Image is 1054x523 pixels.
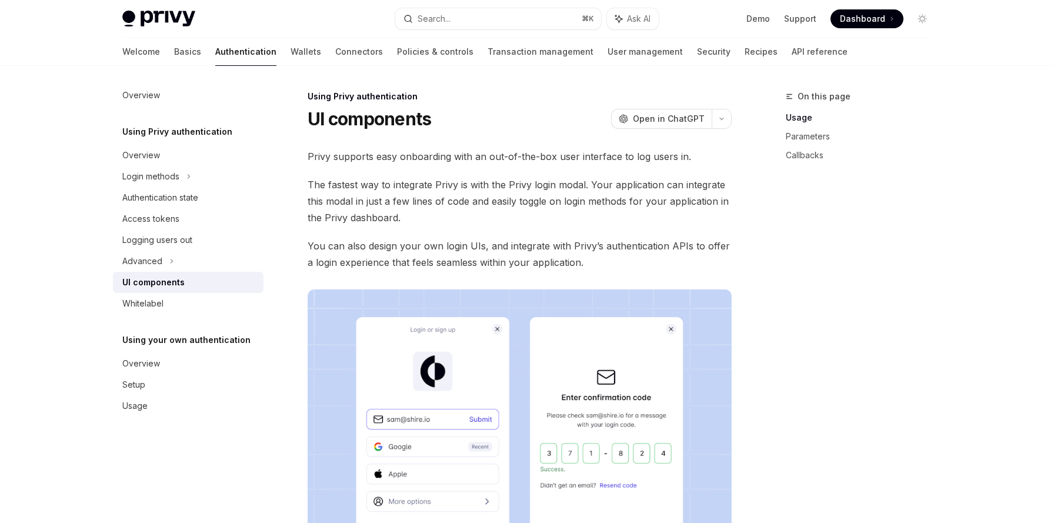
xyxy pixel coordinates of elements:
div: Overview [122,88,160,102]
a: Support [784,13,816,25]
h5: Using your own authentication [122,333,251,347]
a: Setup [113,374,263,395]
div: Login methods [122,169,179,184]
button: Open in ChatGPT [611,109,712,129]
button: Search...⌘K [395,8,601,29]
div: UI components [122,275,185,289]
a: User management [608,38,683,66]
a: Overview [113,145,263,166]
div: Overview [122,357,160,371]
h1: UI components [308,108,431,129]
span: You can also design your own login UIs, and integrate with Privy’s authentication APIs to offer a... [308,238,732,271]
div: Logging users out [122,233,192,247]
span: On this page [798,89,850,104]
span: Privy supports easy onboarding with an out-of-the-box user interface to log users in. [308,148,732,165]
a: Authentication [215,38,276,66]
span: ⌘ K [582,14,594,24]
a: Connectors [335,38,383,66]
a: Access tokens [113,208,263,229]
div: Overview [122,148,160,162]
a: Usage [113,395,263,417]
a: Parameters [786,127,941,146]
a: API reference [792,38,848,66]
a: Overview [113,85,263,106]
a: Security [697,38,731,66]
div: Authentication state [122,191,198,205]
span: Open in ChatGPT [633,113,705,125]
a: Dashboard [830,9,903,28]
a: Transaction management [488,38,593,66]
a: Overview [113,353,263,374]
a: Welcome [122,38,160,66]
span: Dashboard [840,13,885,25]
div: Setup [122,378,145,392]
img: light logo [122,11,195,27]
div: Access tokens [122,212,179,226]
a: Wallets [291,38,321,66]
div: Usage [122,399,148,413]
a: Logging users out [113,229,263,251]
a: Recipes [745,38,778,66]
div: Whitelabel [122,297,164,311]
div: Using Privy authentication [308,91,732,102]
a: UI components [113,272,263,293]
a: Demo [746,13,770,25]
a: Policies & controls [397,38,473,66]
a: Basics [174,38,201,66]
button: Toggle dark mode [913,9,932,28]
h5: Using Privy authentication [122,125,232,139]
span: The fastest way to integrate Privy is with the Privy login modal. Your application can integrate ... [308,176,732,226]
span: Ask AI [627,13,651,25]
div: Advanced [122,254,162,268]
a: Authentication state [113,187,263,208]
a: Callbacks [786,146,941,165]
a: Whitelabel [113,293,263,314]
button: Ask AI [607,8,659,29]
a: Usage [786,108,941,127]
div: Search... [418,12,451,26]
